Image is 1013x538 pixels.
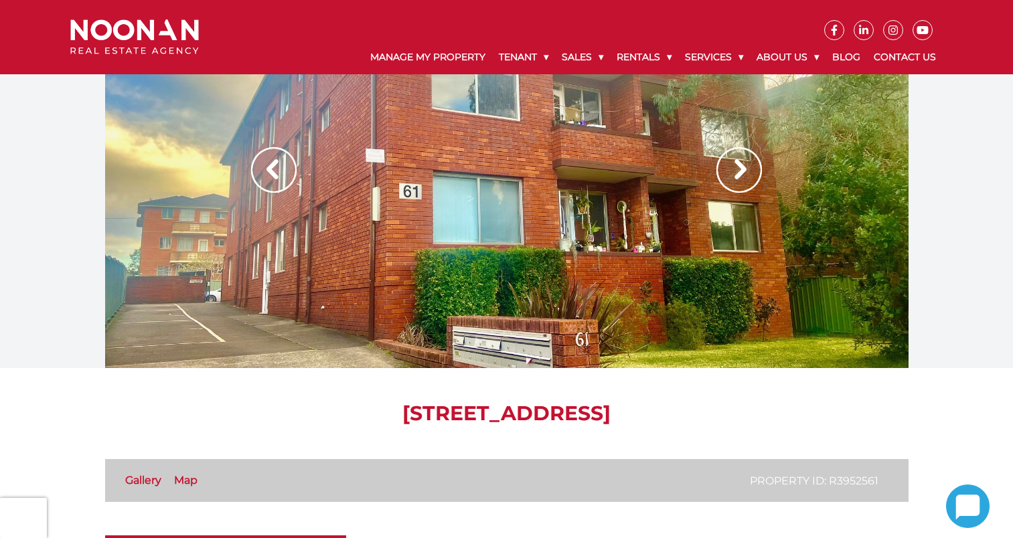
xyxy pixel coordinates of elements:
[610,40,678,74] a: Rentals
[750,472,878,489] p: Property ID: R3952561
[105,401,909,426] h1: [STREET_ADDRESS]
[492,40,555,74] a: Tenant
[70,19,199,55] img: Noonan Real Estate Agency
[251,147,297,193] img: Arrow slider
[555,40,610,74] a: Sales
[125,474,161,486] a: Gallery
[716,147,762,193] img: Arrow slider
[174,474,198,486] a: Map
[826,40,867,74] a: Blog
[867,40,943,74] a: Contact Us
[750,40,826,74] a: About Us
[364,40,492,74] a: Manage My Property
[678,40,750,74] a: Services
